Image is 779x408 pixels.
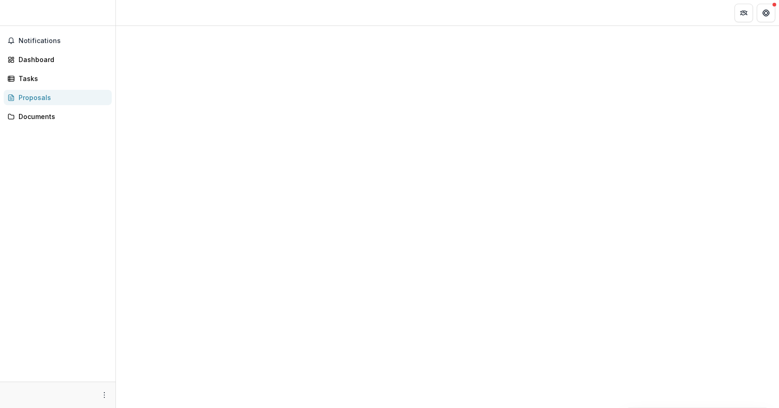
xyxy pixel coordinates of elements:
[734,4,753,22] button: Partners
[99,389,110,401] button: More
[4,109,112,124] a: Documents
[4,71,112,86] a: Tasks
[19,74,104,83] div: Tasks
[757,4,775,22] button: Get Help
[4,33,112,48] button: Notifications
[19,37,108,45] span: Notifications
[19,93,104,102] div: Proposals
[19,112,104,121] div: Documents
[19,55,104,64] div: Dashboard
[4,52,112,67] a: Dashboard
[4,90,112,105] a: Proposals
